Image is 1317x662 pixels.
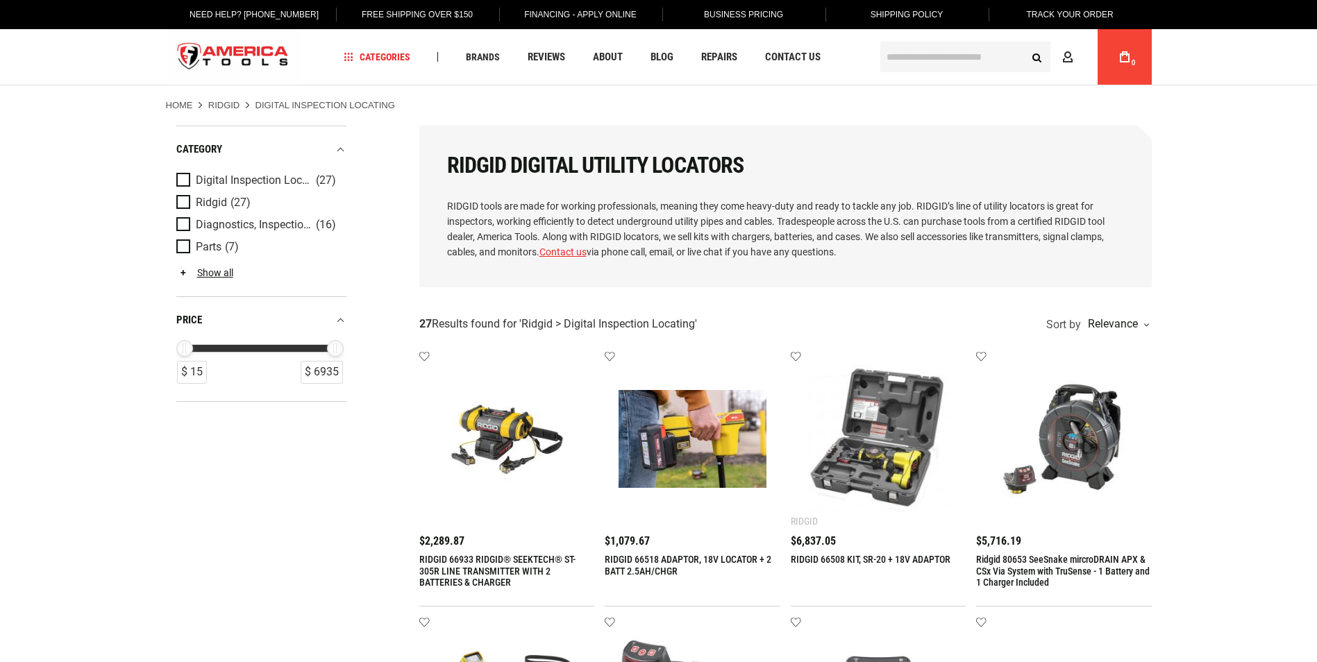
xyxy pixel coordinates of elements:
[791,516,818,527] div: Ridgid
[447,198,1124,260] p: RIDGID tools are made for working professionals, meaning they come heavy-duty and ready to tackle...
[695,48,744,67] a: Repairs
[196,241,221,253] span: Parts
[166,31,301,83] a: store logo
[528,52,565,62] span: Reviews
[316,175,336,187] span: (27)
[651,52,673,62] span: Blog
[177,361,207,384] div: $ 15
[976,536,1021,547] span: $5,716.19
[225,241,239,253] span: (7)
[460,48,506,67] a: Brands
[521,317,695,330] span: Ridgid > Digital Inspection Locating
[255,100,395,110] strong: Digital Inspection Locating
[176,217,343,232] a: Diagnostics, Inspection & Locating (16)
[605,536,650,547] span: $1,079.67
[196,196,227,209] span: Ridgid
[176,267,233,278] a: Show all
[587,48,629,67] a: About
[990,365,1138,513] img: Ridgid 80653 SeeSnake mircroDRAIN APX & CSx Via System with TruSense - 1 Battery and 1 Charger In...
[166,99,193,112] a: Home
[765,52,821,62] span: Contact Us
[805,365,953,513] img: RIDGID 66508 KIT, SR-20 + 18V ADAPTOR
[230,197,251,209] span: (27)
[419,536,464,547] span: $2,289.87
[759,48,827,67] a: Contact Us
[344,52,410,62] span: Categories
[208,99,240,112] a: Ridgid
[176,239,343,255] a: Parts (7)
[871,10,943,19] span: Shipping Policy
[701,52,737,62] span: Repairs
[539,246,587,257] a: Contact us
[466,52,500,62] span: Brands
[447,153,1124,178] h1: RIDGID Digital Utility Locators
[791,554,950,565] a: RIDGID 66508 KIT, SR-20 + 18V ADAPTOR
[301,361,343,384] div: $ 6935
[176,140,346,159] div: category
[976,554,1150,588] a: Ridgid 80653 SeeSnake mircroDRAIN APX & CSx Via System with TruSense - 1 Battery and 1 Charger In...
[316,219,336,231] span: (16)
[1024,44,1050,70] button: Search
[419,554,576,588] a: RIDGID 66933 RIDGID® SEEKTECH® ST-305R LINE TRANSMITTER WITH 2 BATTERIES & CHARGER
[166,31,301,83] img: America Tools
[196,219,312,231] span: Diagnostics, Inspection & Locating
[176,126,346,402] div: Product Filters
[176,311,346,330] div: price
[176,173,343,188] a: Digital Inspection Locating (27)
[419,317,697,332] div: Results found for ' '
[619,365,766,513] img: RIDGID 66518 ADAPTOR, 18V LOCATOR + 2 BATT 2.5AH/CHGR
[196,174,312,187] span: Digital Inspection Locating
[419,317,432,330] strong: 27
[433,365,581,513] img: RIDGID 66933 RIDGID® SEEKTECH® ST-305R LINE TRANSMITTER WITH 2 BATTERIES & CHARGER
[593,52,623,62] span: About
[337,48,417,67] a: Categories
[1112,29,1138,85] a: 0
[1132,59,1136,67] span: 0
[1084,319,1148,330] div: Relevance
[644,48,680,67] a: Blog
[1046,319,1081,330] span: Sort by
[791,536,836,547] span: $6,837.05
[605,554,771,577] a: RIDGID 66518 ADAPTOR, 18V LOCATOR + 2 BATT 2.5AH/CHGR
[176,195,343,210] a: Ridgid (27)
[521,48,571,67] a: Reviews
